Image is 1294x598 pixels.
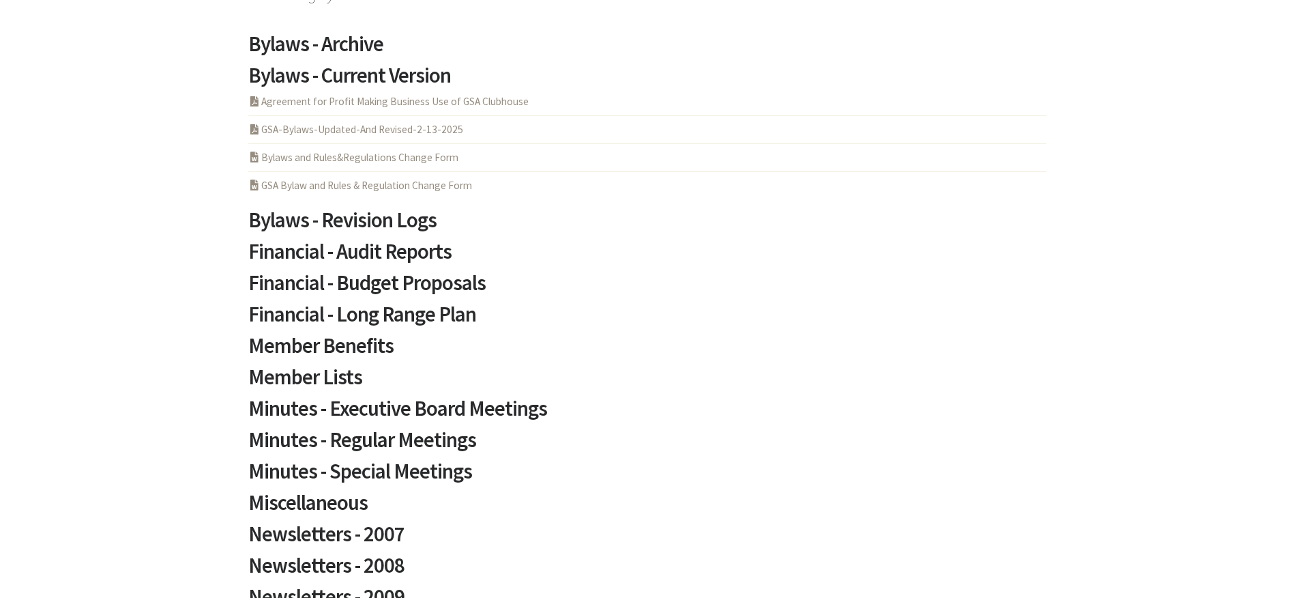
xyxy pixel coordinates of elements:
a: Bylaws and Rules&Regulations Change Form [248,151,458,164]
i: PDF Acrobat Document [248,124,261,134]
a: Member Benefits [248,335,1046,367]
a: Minutes - Executive Board Meetings [248,398,1046,429]
a: Financial - Budget Proposals [248,272,1046,304]
i: DOCX Word Document [248,152,261,162]
a: GSA Bylaw and Rules & Regulation Change Form [248,179,472,192]
a: GSA-Bylaws-Updated-And Revised-2-13-2025 [248,123,463,136]
a: Financial - Long Range Plan [248,304,1046,335]
a: Newsletters - 2008 [248,555,1046,586]
a: Bylaws - Revision Logs [248,210,1046,241]
i: DOCX Word Document [248,180,261,190]
a: Financial - Audit Reports [248,241,1046,272]
a: Miscellaneous [248,492,1046,524]
a: Member Lists [248,367,1046,398]
a: Minutes - Regular Meetings [248,429,1046,461]
i: PDF Acrobat Document [248,96,261,106]
a: Bylaws - Current Version [248,65,1046,96]
a: Newsletters - 2007 [248,524,1046,555]
a: Bylaws - Archive [248,33,1046,65]
a: Agreement for Profit Making Business Use of GSA Clubhouse [248,95,529,108]
a: Minutes - Special Meetings [248,461,1046,492]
